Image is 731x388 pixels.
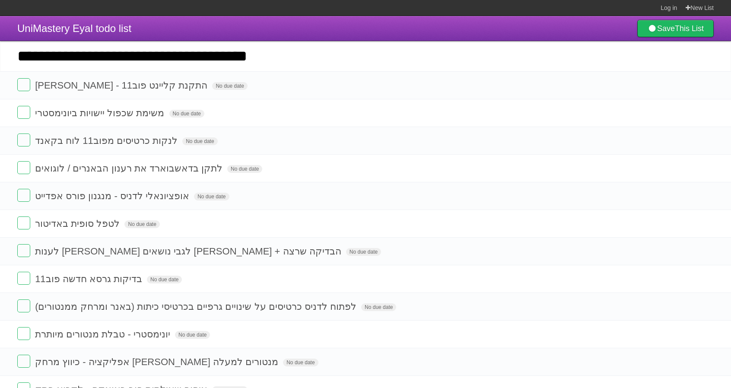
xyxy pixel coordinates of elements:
span: לפתוח לדניס כרטיסים על שינויים גרפיים בכרטיסי כיתות (באנר ומרחק ממנטורים) [35,301,359,312]
span: לנקות כרטיסים מפוב11 לוח בקאנד [35,135,180,146]
span: No due date [346,248,381,256]
span: No due date [361,303,396,311]
span: No due date [212,82,247,90]
label: Done [17,161,30,174]
span: לתקן בדאשבוארד את רענון הבאנרים / לוגואים [35,163,225,174]
label: Done [17,299,30,312]
span: No due date [182,137,217,145]
a: SaveThis List [637,20,714,37]
label: Done [17,244,30,257]
span: לטפל סופית באדיטור [35,218,122,229]
label: Done [17,189,30,202]
span: אפליקציה - כיווץ מרחק [PERSON_NAME] מנטורים למעלה [35,356,280,367]
label: Done [17,272,30,285]
label: Done [17,327,30,340]
span: אופציונאלי לדניס - מנגנון פורס אפדייט [35,191,191,201]
span: No due date [124,220,159,228]
span: בדיקות גרסא חדשה פוב11 [35,274,144,284]
label: Done [17,216,30,229]
span: No due date [147,276,182,283]
span: No due date [227,165,262,173]
span: יונימסטרי - טבלת מנטורים מיותרת [35,329,172,340]
span: UniMastery Eyal todo list [17,22,131,34]
label: Done [17,355,30,368]
span: משימת שכפול יישויות ביונימסטרי [35,108,166,118]
span: No due date [175,331,210,339]
label: Done [17,106,30,119]
span: No due date [194,193,229,200]
span: לענות [PERSON_NAME] לגבי נושאים [PERSON_NAME] + הבדיקה שרצה [35,246,343,257]
span: No due date [169,110,204,118]
b: This List [675,24,704,33]
label: Done [17,134,30,146]
span: [PERSON_NAME] - התקנת קליינט פוב11 [35,80,210,91]
label: Done [17,78,30,91]
span: No due date [283,359,318,366]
